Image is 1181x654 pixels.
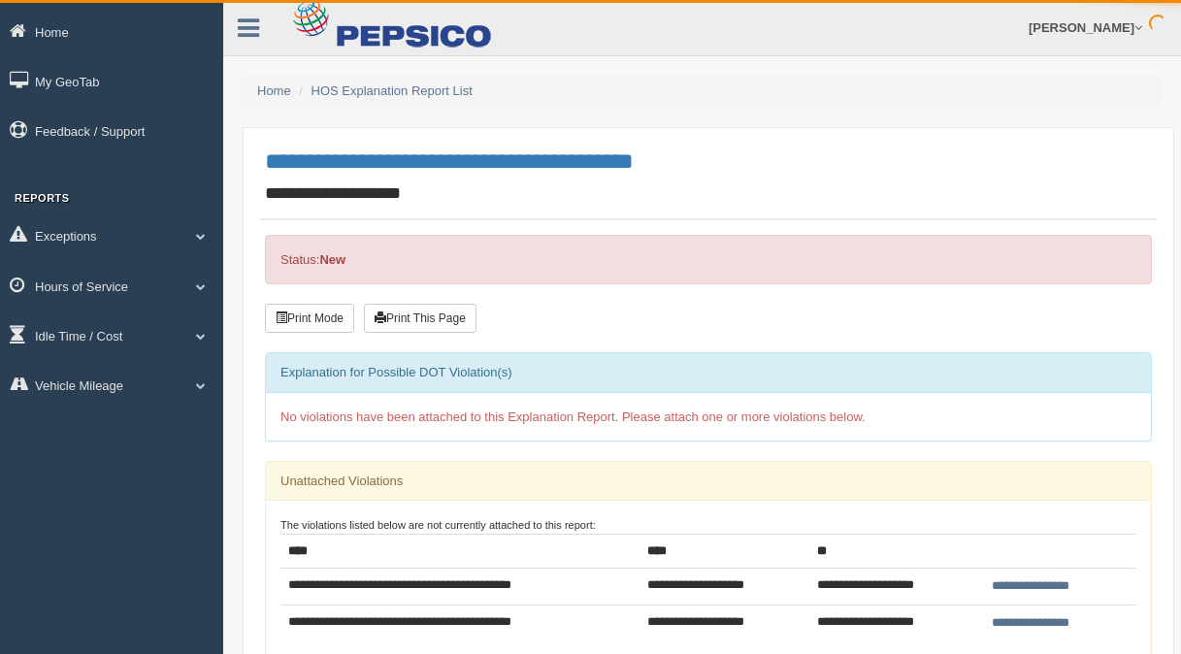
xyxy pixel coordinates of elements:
a: Home [257,83,291,98]
button: Print Mode [265,304,354,333]
div: Unattached Violations [266,462,1151,501]
button: Print This Page [364,304,476,333]
a: HOS Explanation Report List [312,83,473,98]
div: Status: [265,235,1152,284]
strong: New [319,252,345,267]
small: The violations listed below are not currently attached to this report: [280,519,596,531]
div: Explanation for Possible DOT Violation(s) [266,353,1151,392]
span: No violations have been attached to this Explanation Report. Please attach one or more violations... [280,409,866,424]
